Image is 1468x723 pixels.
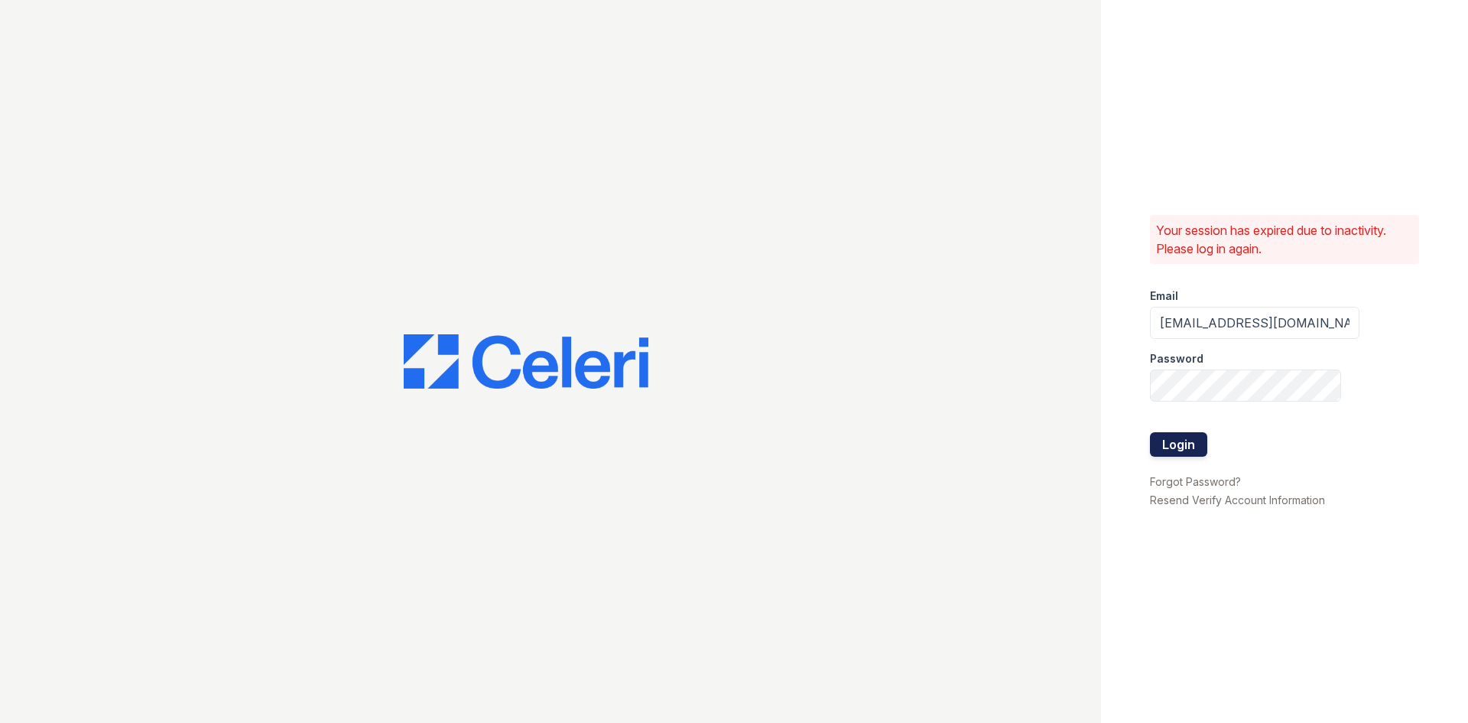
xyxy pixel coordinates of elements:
[1150,475,1241,488] a: Forgot Password?
[1150,493,1325,506] a: Resend Verify Account Information
[1156,221,1413,258] p: Your session has expired due to inactivity. Please log in again.
[1150,351,1203,366] label: Password
[1150,288,1178,304] label: Email
[404,334,648,389] img: CE_Logo_Blue-a8612792a0a2168367f1c8372b55b34899dd931a85d93a1a3d3e32e68fde9ad4.png
[1150,432,1207,457] button: Login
